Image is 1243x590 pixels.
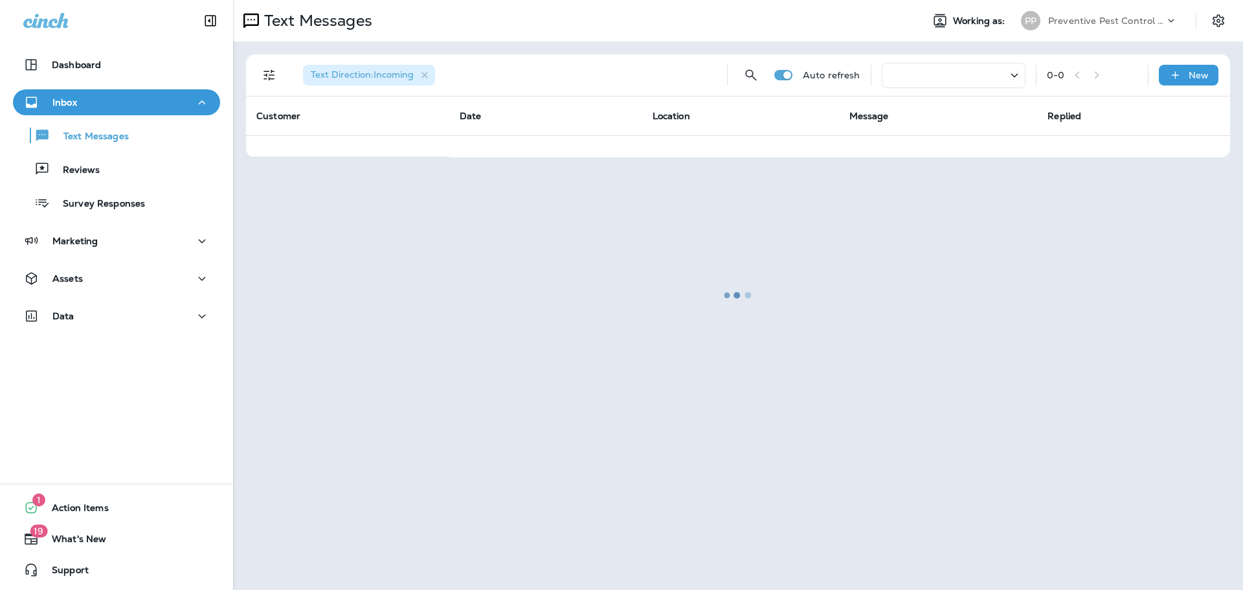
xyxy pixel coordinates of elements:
p: Marketing [52,236,98,246]
button: Reviews [13,155,220,183]
span: Support [39,565,89,580]
button: Collapse Sidebar [192,8,229,34]
button: 19What's New [13,526,220,552]
p: Inbox [52,97,77,108]
p: Survey Responses [50,198,145,210]
p: Assets [52,273,83,284]
span: 1 [32,494,45,506]
p: Data [52,311,74,321]
button: Assets [13,266,220,291]
p: Reviews [50,165,100,177]
button: Dashboard [13,52,220,78]
button: Marketing [13,228,220,254]
p: Dashboard [52,60,101,70]
p: Text Messages [50,131,129,143]
button: Survey Responses [13,189,220,216]
button: Data [13,303,220,329]
button: 1Action Items [13,495,220,521]
span: Action Items [39,503,109,518]
button: Support [13,557,220,583]
button: Inbox [13,89,220,115]
button: Text Messages [13,122,220,149]
span: 19 [30,525,47,538]
span: What's New [39,534,106,549]
p: New [1189,70,1209,80]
